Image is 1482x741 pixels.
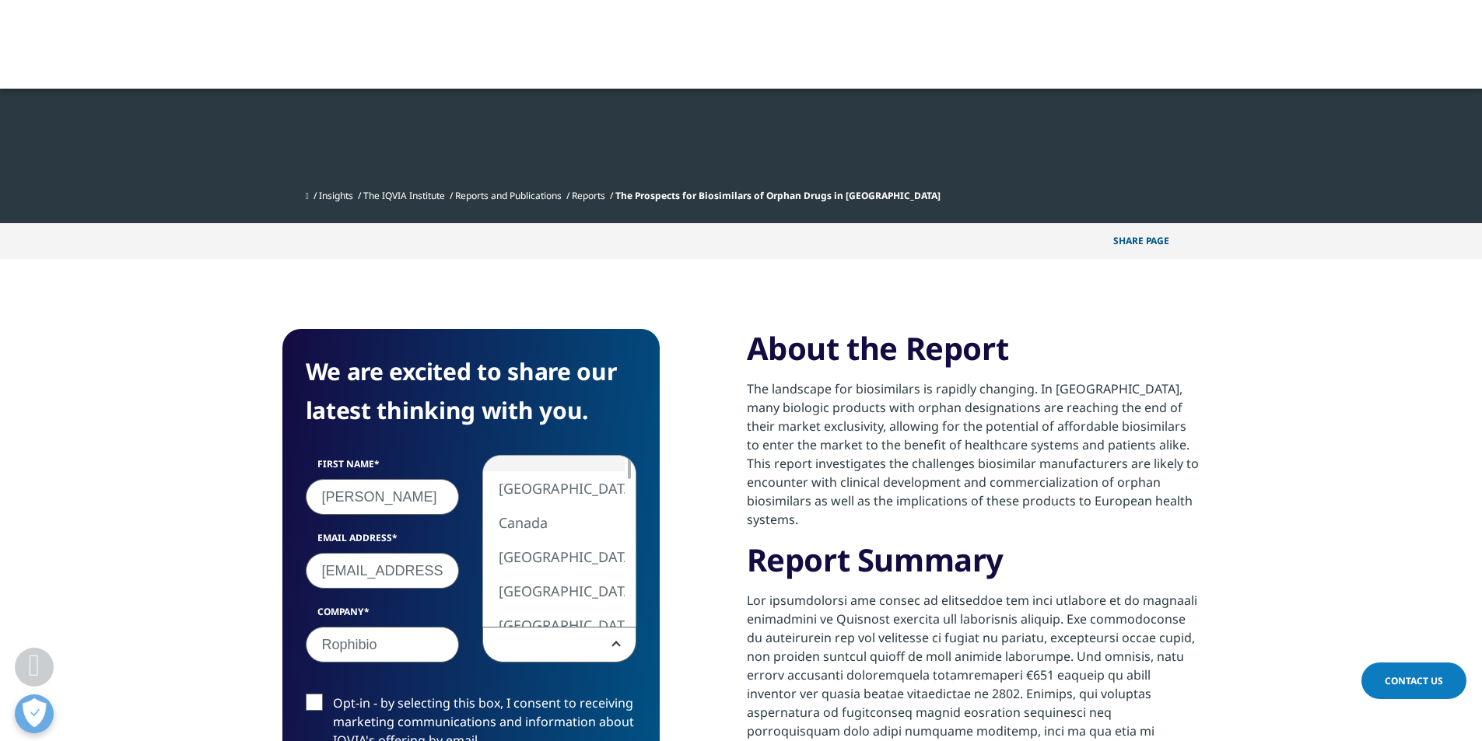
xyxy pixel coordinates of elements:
h4: We are excited to share our latest thinking with you. [306,352,636,430]
button: Share PAGEShare PAGE [1102,223,1200,259]
p: The landscape for biosimilars is rapidly changing. In [GEOGRAPHIC_DATA], many biologic products w... [747,379,1200,540]
a: Reports and Publications [455,189,562,202]
a: Insights [319,189,353,202]
li: [GEOGRAPHIC_DATA] [483,608,625,642]
label: First Name [306,457,460,479]
p: Share PAGE [1102,223,1200,259]
h3: Report Summary [747,540,1200,591]
label: Email Address [306,531,460,553]
li: [GEOGRAPHIC_DATA] [483,471,625,505]
a: Reports [572,189,605,202]
span: The Prospects for Biosimilars of Orphan Drugs in [GEOGRAPHIC_DATA] [615,189,941,202]
h3: About the Report [747,329,1200,379]
span: Contact Us [1385,674,1443,687]
a: Contact Us [1361,662,1466,699]
li: [GEOGRAPHIC_DATA] [483,540,625,574]
li: [GEOGRAPHIC_DATA] [483,574,625,608]
a: The IQVIA Institute [363,189,445,202]
label: Company [306,605,460,627]
button: 개방형 기본 설정 [15,694,54,733]
li: Canada [483,505,625,540]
